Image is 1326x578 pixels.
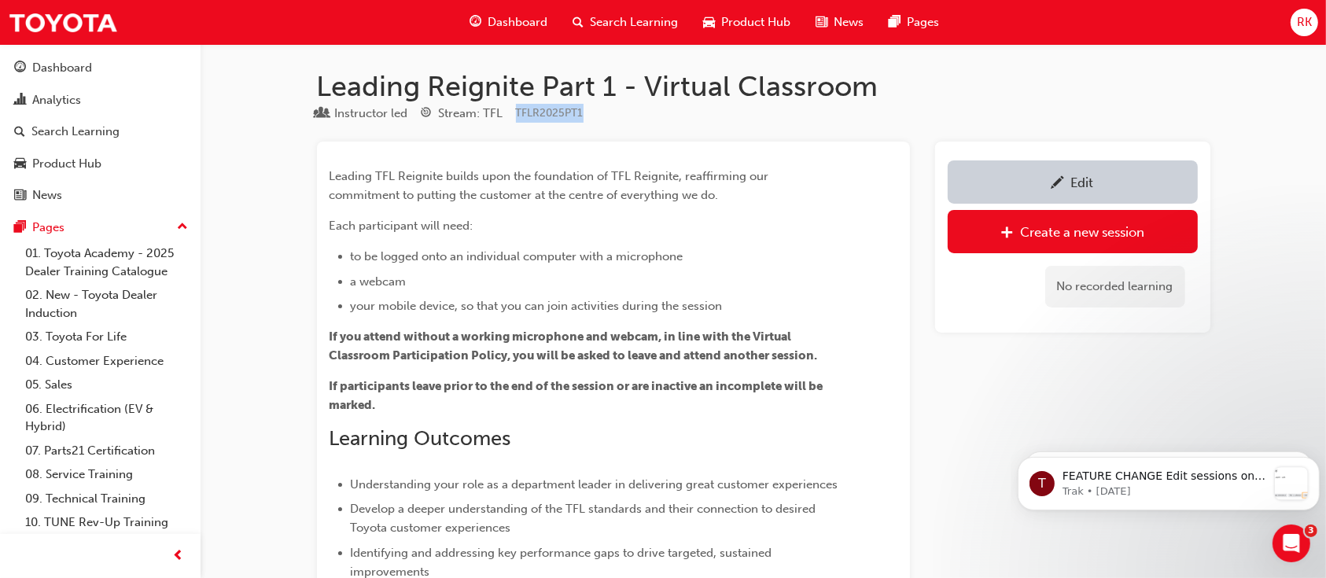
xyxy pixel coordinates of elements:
iframe: Intercom live chat [1273,525,1310,562]
a: Edit [948,160,1198,204]
span: Search Learning [590,13,678,31]
div: Stream [421,104,503,123]
span: Learning resource code [516,106,584,120]
div: Search Learning [31,123,120,141]
iframe: Intercom notifications message [1011,425,1326,536]
span: pencil-icon [1052,176,1065,192]
span: your mobile device, so that you can join activities during the session [351,299,723,313]
span: a webcam [351,274,407,289]
a: news-iconNews [803,6,876,39]
span: RK [1297,13,1312,31]
a: Analytics [6,86,194,115]
button: Pages [6,213,194,242]
a: 09. Technical Training [19,487,194,511]
a: Product Hub [6,149,194,179]
span: pages-icon [889,13,901,32]
a: 10. TUNE Rev-Up Training [19,510,194,535]
button: RK [1291,9,1318,36]
span: news-icon [14,189,26,203]
span: target-icon [421,107,433,121]
div: Analytics [32,91,81,109]
div: Dashboard [32,59,92,77]
span: to be logged onto an individual computer with a microphone [351,249,683,263]
span: prev-icon [173,547,185,566]
span: Each participant will need: [330,219,473,233]
a: 07. Parts21 Certification [19,439,194,463]
a: 08. Service Training [19,462,194,487]
span: plus-icon [1000,226,1014,241]
span: If participants leave prior to the end of the session or are inactive an incomplete will be marked. [330,379,826,412]
span: search-icon [14,125,25,139]
img: Trak [8,5,118,40]
span: car-icon [703,13,715,32]
span: News [834,13,864,31]
div: News [32,186,62,204]
span: guage-icon [14,61,26,75]
span: Product Hub [721,13,790,31]
div: Stream: TFL [439,105,503,123]
span: news-icon [816,13,827,32]
div: No recorded learning [1045,266,1185,307]
span: Learning Outcomes [330,426,511,451]
span: pages-icon [14,221,26,235]
span: Develop a deeper understanding of the TFL standards and their connection to desired Toyota custom... [351,502,820,535]
a: guage-iconDashboard [457,6,560,39]
span: Dashboard [488,13,547,31]
span: Understanding your role as a department leader in delivering great customer experiences [351,477,838,491]
div: Create a new session [1020,224,1144,240]
a: 05. Sales [19,373,194,397]
h1: Leading Reignite Part 1 - Virtual Classroom [317,69,1210,104]
a: pages-iconPages [876,6,952,39]
span: Pages [907,13,939,31]
span: search-icon [573,13,584,32]
a: 01. Toyota Academy - 2025 Dealer Training Catalogue [19,241,194,283]
div: Type [317,104,408,123]
div: Instructor led [335,105,408,123]
span: learningResourceType_INSTRUCTOR_LED-icon [317,107,329,121]
a: 03. Toyota For Life [19,325,194,349]
a: 02. New - Toyota Dealer Induction [19,283,194,325]
span: If you attend without a working microphone and webcam, in line with the Virtual Classroom Partici... [330,329,818,363]
span: car-icon [14,157,26,171]
a: search-iconSearch Learning [560,6,691,39]
span: Leading TFL Reignite builds upon the foundation of TFL Reignite, reaffirming our commitment to pu... [330,169,772,202]
span: up-icon [177,217,188,237]
a: Search Learning [6,117,194,146]
a: News [6,181,194,210]
span: chart-icon [14,94,26,108]
button: DashboardAnalyticsSearch LearningProduct HubNews [6,50,194,213]
a: 06. Electrification (EV & Hybrid) [19,397,194,439]
a: Create a new session [948,210,1198,253]
div: Edit [1071,175,1094,190]
a: Dashboard [6,53,194,83]
span: 3 [1305,525,1317,537]
div: Product Hub [32,155,101,173]
div: Pages [32,219,64,237]
a: car-iconProduct Hub [691,6,803,39]
span: guage-icon [470,13,481,32]
a: 04. Customer Experience [19,349,194,374]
